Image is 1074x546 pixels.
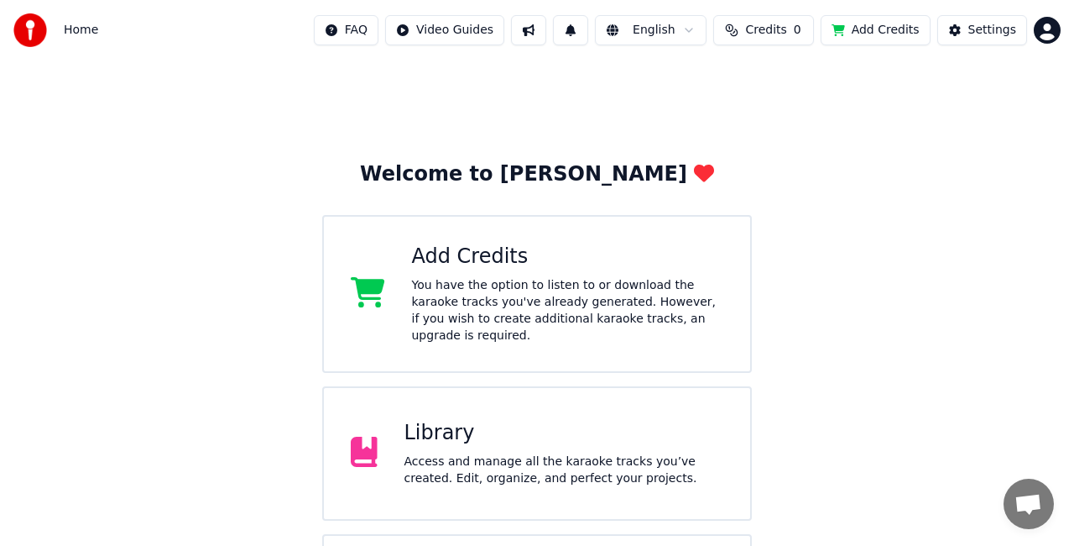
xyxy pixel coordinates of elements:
span: 0 [794,22,801,39]
button: Settings [937,15,1027,45]
div: Welcome to [PERSON_NAME] [360,161,714,188]
div: You have the option to listen to or download the karaoke tracks you've already generated. However... [412,277,724,344]
img: youka [13,13,47,47]
button: Add Credits [821,15,931,45]
div: Add Credits [412,244,724,270]
nav: breadcrumb [64,22,98,39]
button: Video Guides [385,15,504,45]
span: Home [64,22,98,39]
div: Library [404,420,724,447]
div: Settings [968,22,1016,39]
div: Access and manage all the karaoke tracks you’ve created. Edit, organize, and perfect your projects. [404,454,724,487]
button: Credits0 [713,15,814,45]
a: Open chat [1004,479,1054,529]
button: FAQ [314,15,378,45]
span: Credits [745,22,786,39]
